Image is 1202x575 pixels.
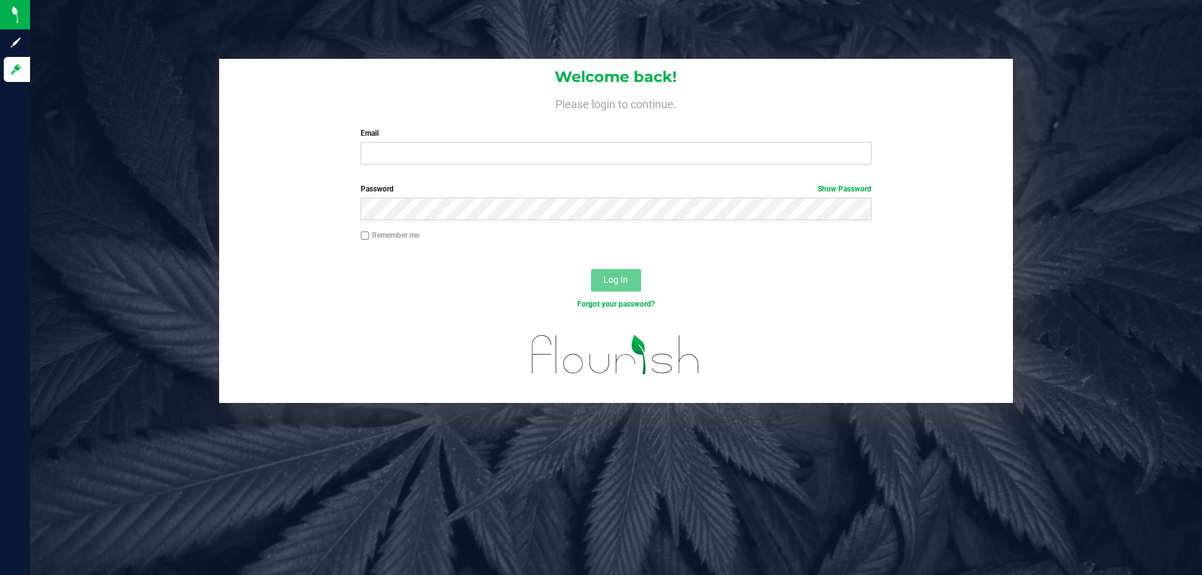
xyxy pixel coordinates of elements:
[361,232,369,240] input: Remember me
[604,275,628,285] span: Log In
[9,36,22,49] inline-svg: Sign up
[577,300,655,308] a: Forgot your password?
[516,323,715,387] img: flourish_logo.svg
[219,95,1013,110] h4: Please login to continue.
[591,269,641,292] button: Log In
[219,69,1013,85] h1: Welcome back!
[361,230,419,241] label: Remember me
[361,128,871,139] label: Email
[9,63,22,76] inline-svg: Log in
[818,185,871,193] a: Show Password
[361,185,394,193] span: Password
